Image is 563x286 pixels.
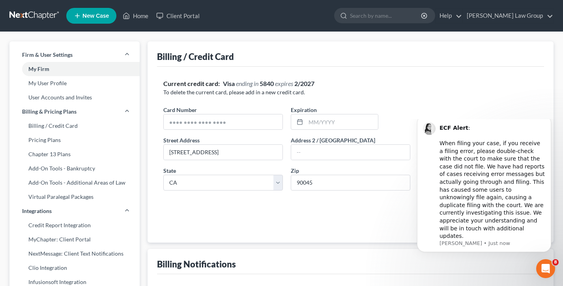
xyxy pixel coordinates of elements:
a: Home [119,9,152,23]
b: ECF Alert [34,6,63,12]
span: Card Number [163,107,197,113]
a: Virtual Paralegal Packages [9,190,140,204]
p: Message from Lindsey, sent Just now [34,121,140,128]
strong: Current credit card: [163,80,220,87]
span: Expiration [291,107,317,113]
span: Firm & User Settings [22,51,73,59]
div: : ​ When filing your case, if you receive a filing error, please double-check with the court to m... [34,5,140,121]
a: User Accounts and Invites [9,90,140,105]
img: Profile image for Lindsey [18,3,30,16]
span: Street Address [163,137,200,144]
iframe: Intercom live chat [536,259,555,278]
a: [PERSON_NAME] Law Group [463,9,553,23]
span: Zip [291,167,299,174]
input: MM/YYYY [306,114,378,129]
span: expires [275,80,293,87]
div: Message content [34,1,140,120]
a: Integrations [9,204,140,218]
a: My User Profile [9,76,140,90]
span: ending in [236,80,258,87]
a: NextMessage: Client Text Notifications [9,247,140,261]
a: MyChapter: Client Portal [9,232,140,247]
a: Help [436,9,462,23]
input: XXXXX [291,175,410,191]
span: 8 [552,259,559,265]
input: Search by name... [350,8,422,23]
div: Billing Notifications [157,258,236,270]
a: Chapter 13 Plans [9,147,140,161]
input: ●●●● ●●●● ●●●● ●●●● [164,114,282,129]
span: Address 2 / [GEOGRAPHIC_DATA] [291,137,375,144]
a: Billing / Credit Card [9,119,140,133]
span: Integrations [22,207,52,215]
strong: 5840 [260,80,274,87]
a: Client Portal [152,9,204,23]
a: Credit Report Integration [9,218,140,232]
div: Billing / Credit Card [157,51,234,62]
strong: Visa [223,80,235,87]
span: Billing & Pricing Plans [22,108,77,116]
a: Add-On Tools - Additional Areas of Law [9,176,140,190]
a: Firm & User Settings [9,48,140,62]
span: State [163,167,176,174]
a: Clio Integration [9,261,140,275]
strong: 2/2027 [294,80,314,87]
input: Enter street address [164,145,282,160]
p: To delete the current card, please add in a new credit card. [163,88,538,96]
a: Add-On Tools - Bankruptcy [9,161,140,176]
a: Billing & Pricing Plans [9,105,140,119]
a: Pricing Plans [9,133,140,147]
iframe: Intercom notifications message [405,119,563,282]
span: New Case [82,13,109,19]
a: My Firm [9,62,140,76]
input: -- [291,145,410,160]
